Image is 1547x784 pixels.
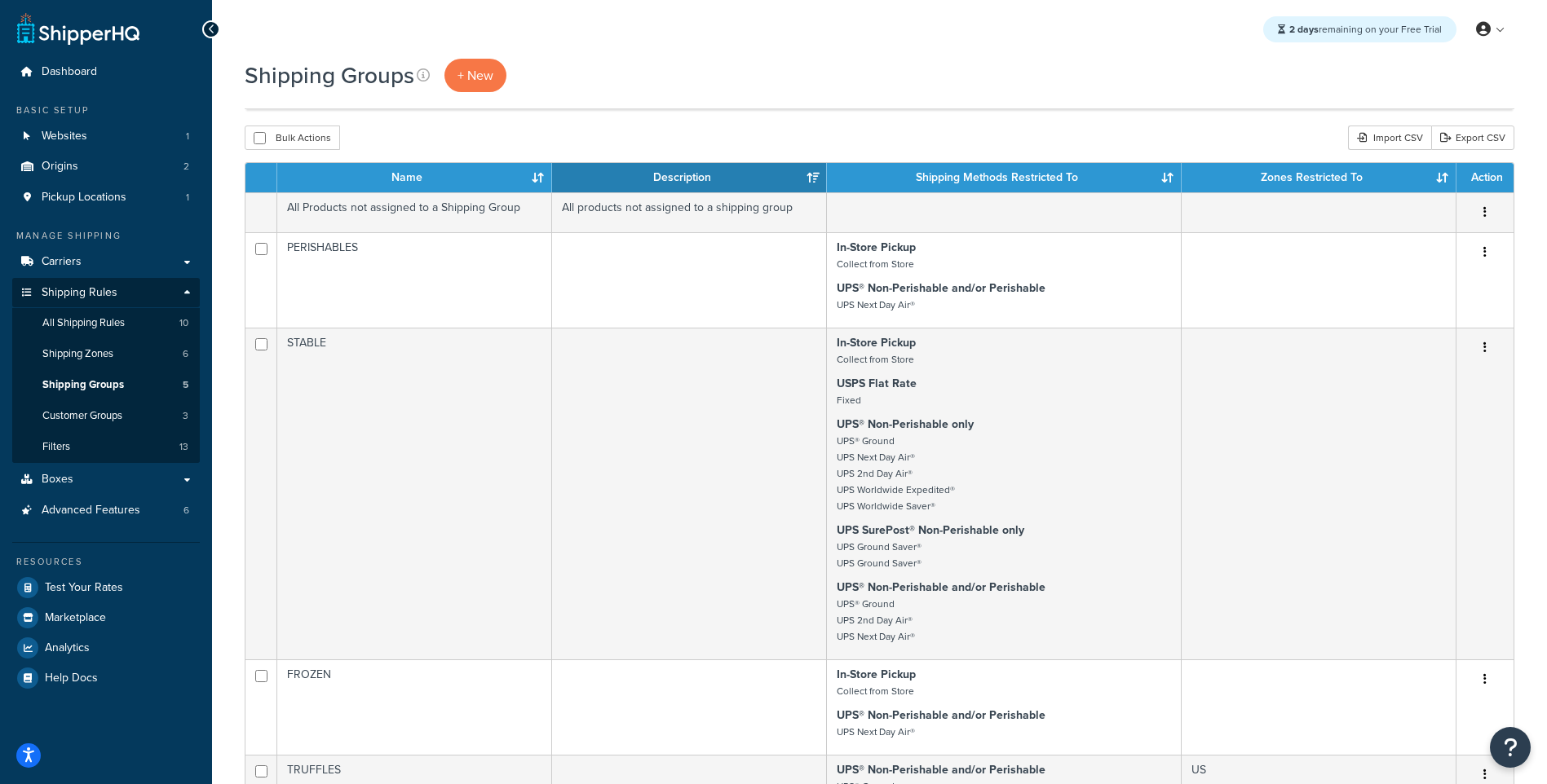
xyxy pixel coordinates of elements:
[183,378,188,392] span: 5
[42,378,124,392] span: Shipping Groups
[837,666,916,683] strong: In-Store Pickup
[1182,163,1456,192] th: Zones Restricted To: activate to sort column ascending
[552,163,827,192] th: Description: activate to sort column ascending
[186,130,189,143] span: 1
[457,66,493,85] span: + New
[837,416,974,433] strong: UPS® Non-Perishable only
[12,183,200,213] li: Pickup Locations
[277,328,552,659] td: STABLE
[12,465,200,495] a: Boxes
[12,401,200,431] li: Customer Groups
[1348,126,1431,150] div: Import CSV
[42,255,82,269] span: Carriers
[12,663,200,693] a: Help Docs
[42,504,140,518] span: Advanced Features
[12,432,200,462] li: Filters
[179,440,188,454] span: 13
[17,12,139,45] a: ShipperHQ Home
[277,192,552,232] td: All Products not assigned to a Shipping Group
[12,183,200,213] a: Pickup Locations 1
[12,229,200,243] div: Manage Shipping
[837,707,1045,724] strong: UPS® Non-Perishable and/or Perishable
[837,393,861,407] small: Fixed
[837,522,1024,539] strong: UPS SurePost® Non-Perishable only
[837,280,1045,297] strong: UPS® Non-Perishable and/or Perishable
[277,163,552,192] th: Name: activate to sort column ascending
[12,370,200,400] li: Shipping Groups
[552,192,827,232] td: All products not assigned to a shipping group
[42,409,122,423] span: Customer Groups
[45,672,98,685] span: Help Docs
[42,316,125,330] span: All Shipping Rules
[1289,22,1319,37] strong: 2 days
[12,308,200,338] a: All Shipping Rules 10
[42,130,87,143] span: Websites
[12,401,200,431] a: Customer Groups 3
[12,121,200,152] li: Websites
[12,104,200,117] div: Basic Setup
[12,496,200,526] a: Advanced Features 6
[42,65,97,79] span: Dashboard
[837,597,915,644] small: UPS® Ground UPS 2nd Day Air® UPS Next Day Air®
[12,573,200,602] a: Test Your Rates
[837,297,915,312] small: UPS Next Day Air®
[12,247,200,277] a: Carriers
[186,191,189,205] span: 1
[42,286,117,300] span: Shipping Rules
[837,579,1045,596] strong: UPS® Non-Perishable and/or Perishable
[179,316,188,330] span: 10
[444,59,506,92] a: + New
[12,555,200,569] div: Resources
[42,473,73,487] span: Boxes
[277,232,552,328] td: PERISHABLES
[183,409,188,423] span: 3
[837,434,955,513] small: UPS® Ground UPS Next Day Air® UPS 2nd Day Air® UPS Worldwide Expedited® UPS Worldwide Saver®
[12,339,200,369] a: Shipping Zones 6
[12,370,200,400] a: Shipping Groups 5
[277,659,552,755] td: FROZEN
[183,504,189,518] span: 6
[42,191,126,205] span: Pickup Locations
[12,432,200,462] a: Filters 13
[12,633,200,663] a: Analytics
[837,334,916,351] strong: In-Store Pickup
[837,761,1045,778] strong: UPS® Non-Perishable and/or Perishable
[45,581,123,595] span: Test Your Rates
[12,339,200,369] li: Shipping Zones
[837,375,917,392] strong: USPS Flat Rate
[1263,16,1456,42] div: remaining on your Free Trial
[12,496,200,526] li: Advanced Features
[827,163,1182,192] th: Shipping Methods Restricted To: activate to sort column ascending
[1490,727,1531,768] button: Open Resource Center
[12,278,200,308] a: Shipping Rules
[837,684,914,698] small: Collect from Store
[42,347,113,361] span: Shipping Zones
[1431,126,1514,150] a: Export CSV
[837,257,914,271] small: Collect from Store
[837,352,914,367] small: Collect from Store
[42,440,70,454] span: Filters
[837,725,915,739] small: UPS Next Day Air®
[45,611,106,625] span: Marketplace
[12,152,200,182] li: Origins
[837,239,916,256] strong: In-Store Pickup
[12,57,200,87] a: Dashboard
[245,59,414,91] h1: Shipping Groups
[1456,163,1514,192] th: Action
[183,160,189,174] span: 2
[12,121,200,152] a: Websites 1
[837,540,922,570] small: UPS Ground Saver® UPS Ground Saver®
[45,641,90,655] span: Analytics
[12,308,200,338] li: All Shipping Rules
[12,278,200,464] li: Shipping Rules
[245,126,340,150] button: Bulk Actions
[12,152,200,182] a: Origins 2
[12,603,200,632] a: Marketplace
